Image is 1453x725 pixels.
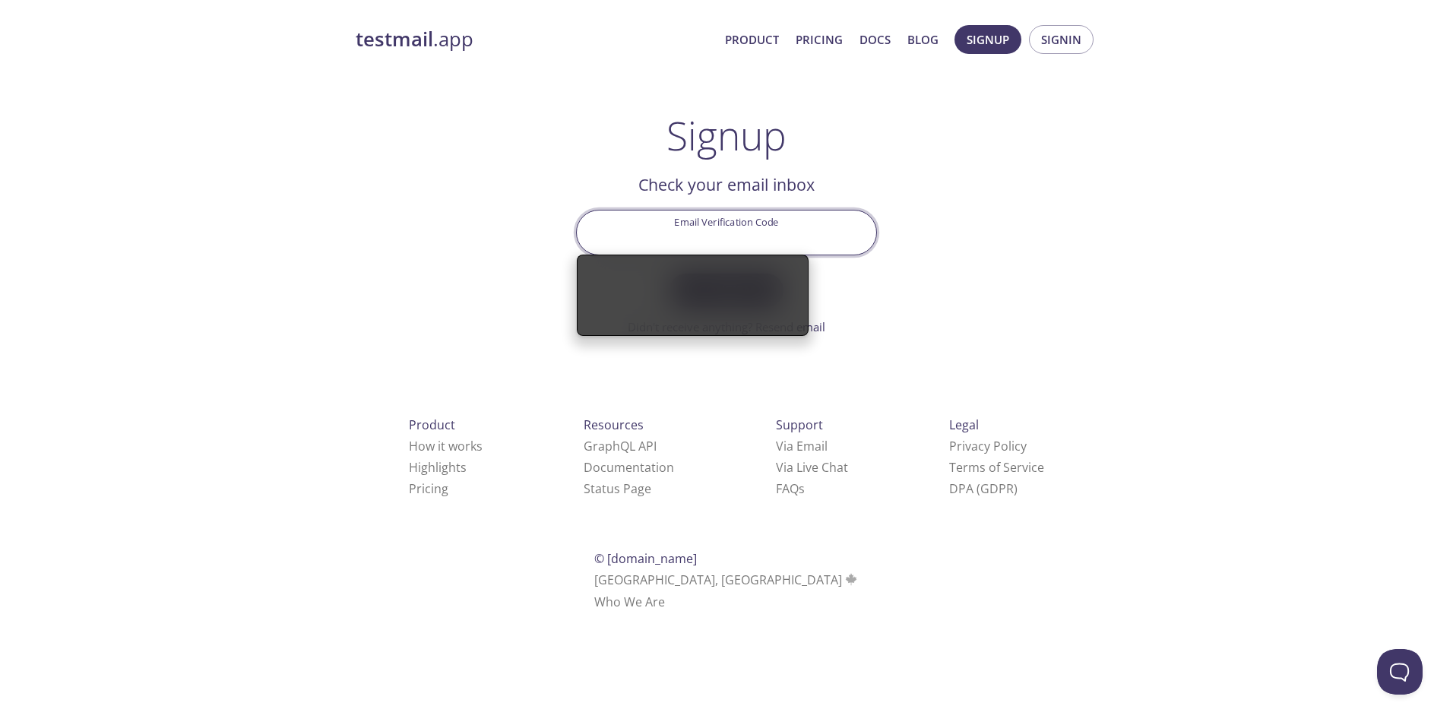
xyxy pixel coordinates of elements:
span: © [DOMAIN_NAME] [594,550,697,567]
h2: Check your email inbox [576,172,877,198]
a: Documentation [584,459,674,476]
a: Via Email [776,438,828,454]
a: Highlights [409,459,467,476]
span: [GEOGRAPHIC_DATA], [GEOGRAPHIC_DATA] [594,571,859,588]
h1: Signup [666,112,787,158]
a: Privacy Policy [949,438,1027,454]
a: Status Page [584,480,651,497]
a: Terms of Service [949,459,1044,476]
span: Product [409,416,455,433]
button: Signin [1029,25,1094,54]
span: s [799,480,805,497]
a: Who We Are [594,594,665,610]
a: Pricing [796,30,843,49]
a: Blog [907,30,939,49]
span: Resources [584,416,644,433]
a: FAQ [776,480,805,497]
iframe: Help Scout Beacon - Open [1377,649,1423,695]
a: Product [725,30,779,49]
span: Support [776,416,823,433]
a: Pricing [409,480,448,497]
a: How it works [409,438,483,454]
strong: testmail [356,26,433,52]
a: GraphQL API [584,438,657,454]
span: Signup [967,30,1009,49]
a: testmail.app [356,27,713,52]
a: Docs [859,30,891,49]
a: Via Live Chat [776,459,848,476]
span: Signin [1041,30,1081,49]
button: Signup [954,25,1021,54]
span: Legal [949,416,979,433]
a: DPA (GDPR) [949,480,1018,497]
